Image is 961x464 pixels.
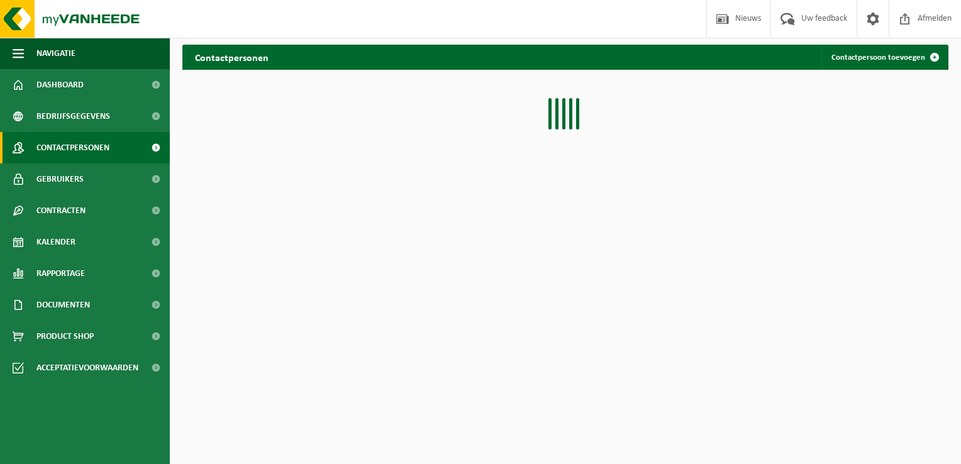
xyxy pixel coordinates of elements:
[36,69,84,101] span: Dashboard
[36,226,75,258] span: Kalender
[36,289,90,321] span: Documenten
[821,45,947,70] a: Contactpersoon toevoegen
[36,195,86,226] span: Contracten
[182,45,281,69] h2: Contactpersonen
[36,132,109,163] span: Contactpersonen
[36,258,85,289] span: Rapportage
[36,38,75,69] span: Navigatie
[36,321,94,352] span: Product Shop
[36,352,138,384] span: Acceptatievoorwaarden
[36,163,84,195] span: Gebruikers
[36,101,110,132] span: Bedrijfsgegevens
